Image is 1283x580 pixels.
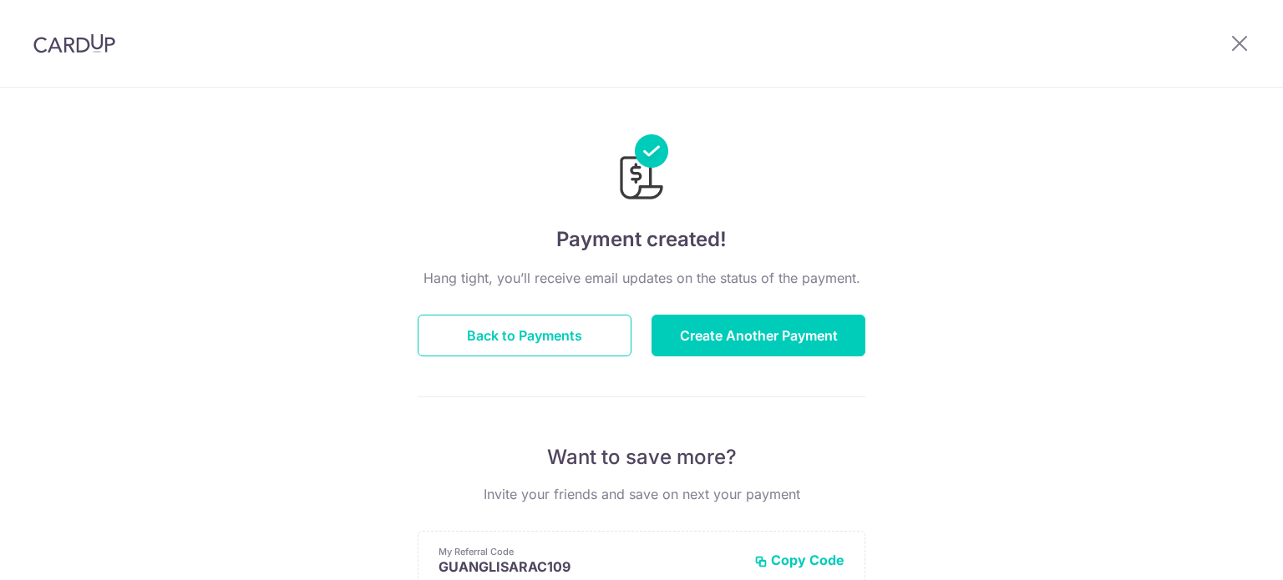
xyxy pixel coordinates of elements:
[439,545,741,558] p: My Referral Code
[418,444,865,471] p: Want to save more?
[33,33,115,53] img: CardUp
[615,134,668,204] img: Payments
[418,315,631,356] button: Back to Payments
[754,552,844,568] button: Copy Code
[1176,530,1266,572] iframe: Opens a widget where you can find more information
[652,315,865,356] button: Create Another Payment
[418,268,865,288] p: Hang tight, you’ll receive email updates on the status of the payment.
[418,484,865,504] p: Invite your friends and save on next your payment
[439,558,741,575] p: GUANGLISARAC109
[418,224,865,255] h4: Payment created!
